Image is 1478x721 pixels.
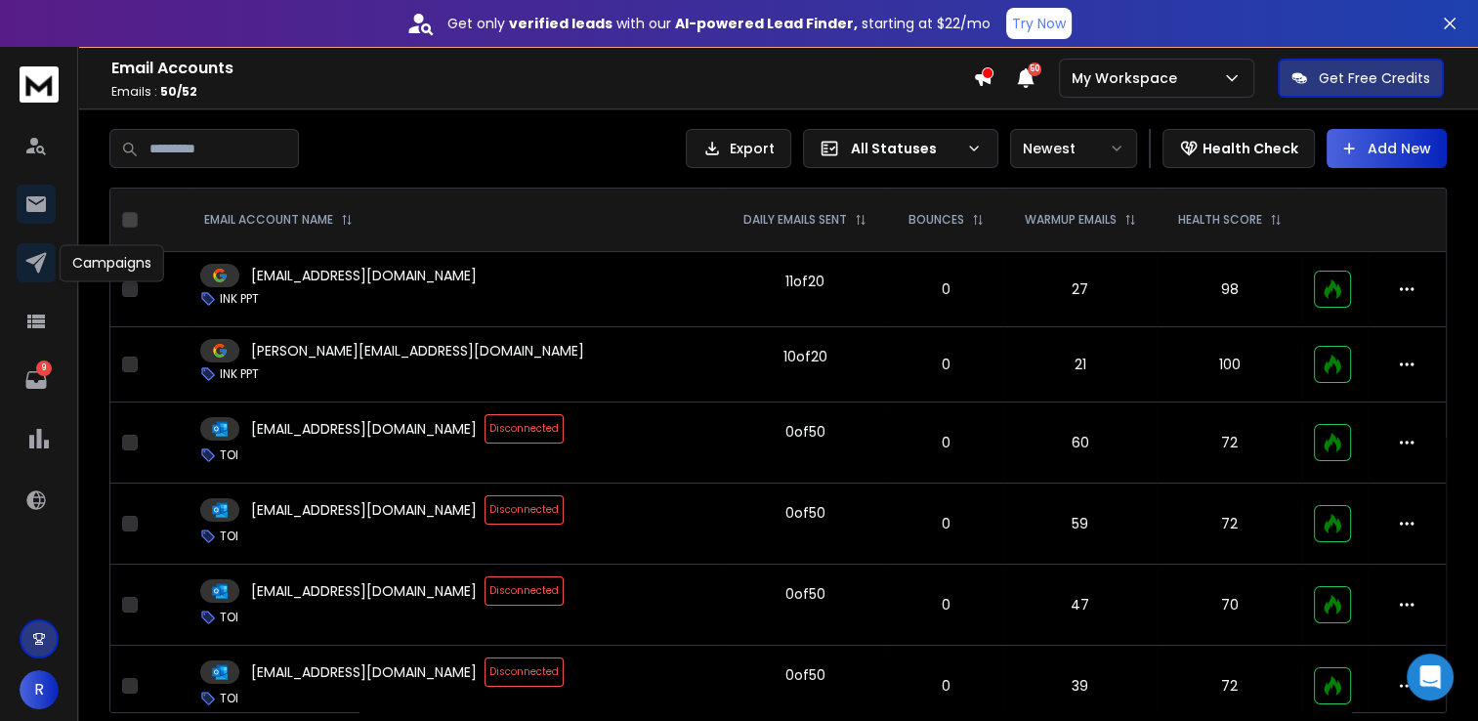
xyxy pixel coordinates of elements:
div: 0 of 50 [785,584,825,604]
span: Disconnected [485,495,564,525]
p: [EMAIL_ADDRESS][DOMAIN_NAME] [251,419,477,439]
p: [EMAIL_ADDRESS][DOMAIN_NAME] [251,266,477,285]
p: 9 [36,360,52,376]
p: [EMAIL_ADDRESS][DOMAIN_NAME] [251,662,477,682]
p: WARMUP EMAILS [1025,212,1117,228]
span: 50 [1028,63,1041,76]
td: 100 [1157,327,1302,403]
button: Get Free Credits [1278,59,1444,98]
p: TOI [220,691,238,706]
div: 0 of 50 [785,422,825,442]
a: 9 [17,360,56,400]
button: Try Now [1006,8,1072,39]
td: 59 [1003,484,1158,565]
td: 72 [1157,403,1302,484]
p: HEALTH SCORE [1178,212,1262,228]
p: BOUNCES [908,212,964,228]
p: 0 [900,595,992,615]
button: Add New [1327,129,1447,168]
button: Newest [1010,129,1137,168]
div: 10 of 20 [783,347,827,366]
p: DAILY EMAILS SENT [743,212,847,228]
strong: AI-powered Lead Finder, [675,14,858,33]
p: 0 [900,355,992,374]
div: 0 of 50 [785,665,825,685]
p: Emails : [111,84,973,100]
p: INK PPT [220,291,259,307]
div: 11 of 20 [785,272,824,291]
img: logo [20,66,59,103]
p: Try Now [1012,14,1066,33]
p: Health Check [1203,139,1298,158]
p: TOI [220,529,238,544]
div: Campaigns [60,244,164,281]
p: Get only with our starting at $22/mo [447,14,991,33]
div: EMAIL ACCOUNT NAME [204,212,353,228]
span: Disconnected [485,657,564,687]
p: TOI [220,447,238,463]
button: Health Check [1162,129,1315,168]
td: 70 [1157,565,1302,646]
div: Open Intercom Messenger [1407,654,1454,700]
span: Disconnected [485,414,564,444]
button: R [20,670,59,709]
td: 27 [1003,252,1158,327]
div: 0 of 50 [785,503,825,523]
h1: Email Accounts [111,57,973,80]
p: [EMAIL_ADDRESS][DOMAIN_NAME] [251,581,477,601]
td: 72 [1157,484,1302,565]
td: 60 [1003,403,1158,484]
p: 0 [900,279,992,299]
strong: verified leads [509,14,612,33]
button: Export [686,129,791,168]
p: INK PPT [220,366,259,382]
p: 0 [900,676,992,696]
td: 21 [1003,327,1158,403]
p: All Statuses [851,139,958,158]
span: 50 / 52 [160,83,197,100]
p: 0 [900,433,992,452]
p: [EMAIL_ADDRESS][DOMAIN_NAME] [251,500,477,520]
td: 47 [1003,565,1158,646]
p: [PERSON_NAME][EMAIL_ADDRESS][DOMAIN_NAME] [251,341,584,360]
p: TOI [220,610,238,625]
td: 98 [1157,252,1302,327]
span: Disconnected [485,576,564,606]
p: My Workspace [1072,68,1185,88]
p: Get Free Credits [1319,68,1430,88]
p: 0 [900,514,992,533]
